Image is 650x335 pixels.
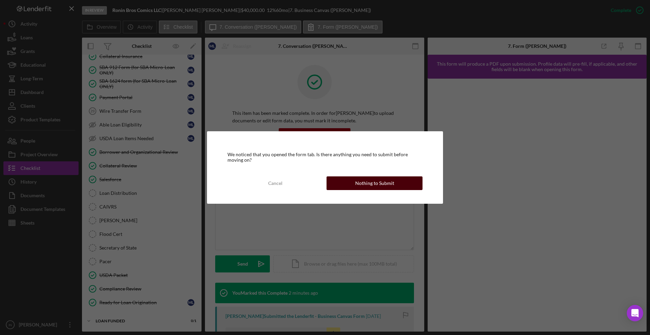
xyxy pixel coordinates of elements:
[268,176,282,190] div: Cancel
[327,176,422,190] button: Nothing to Submit
[227,176,323,190] button: Cancel
[355,176,394,190] div: Nothing to Submit
[627,305,643,321] div: Open Intercom Messenger
[227,152,423,163] div: We noticed that you opened the form tab. Is there anything you need to submit before moving on?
